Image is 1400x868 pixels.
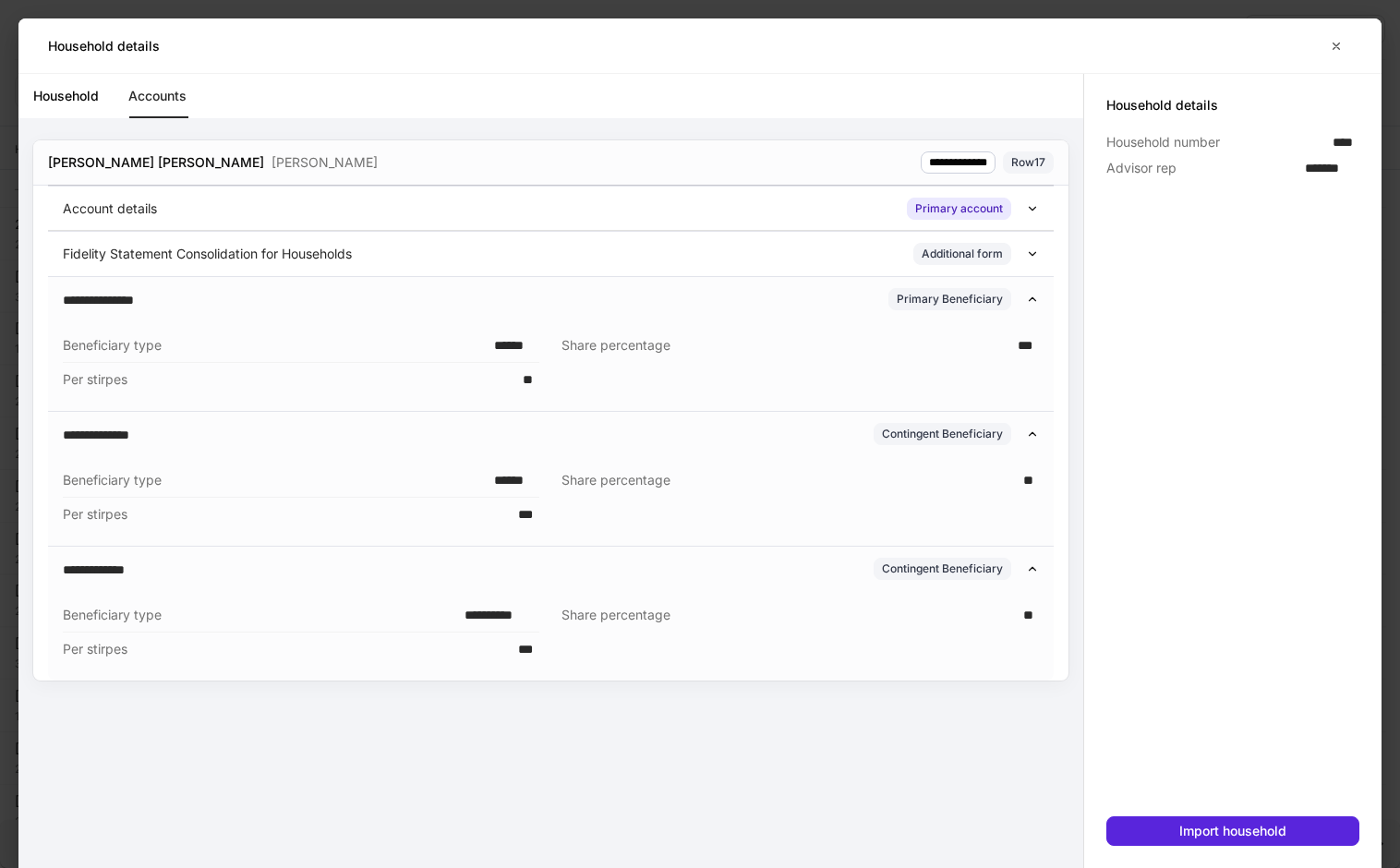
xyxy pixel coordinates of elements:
[48,231,1054,276] div: Fidelity Statement Consolidation for HouseholdsAdditional form
[1106,96,1359,115] h5: Household details
[128,74,187,118] a: Accounts
[561,471,1011,490] div: Share percentage
[63,370,512,389] div: Per stirpes
[1106,133,1322,151] div: Household number
[33,74,99,118] a: Household
[63,606,453,624] div: Beneficiary type
[1179,825,1286,838] div: Import household
[561,606,1011,625] div: Share percentage
[48,186,1054,231] div: Account detailsPrimary account
[922,245,1003,262] div: Additional form
[1106,816,1359,846] button: Import household
[63,336,483,355] div: Beneficiary type
[897,290,1003,307] div: Primary Beneficiary
[1106,159,1295,177] div: Advisor rep
[272,153,378,172] p: [PERSON_NAME]
[1011,153,1045,171] div: Row 17
[63,245,352,263] p: Fidelity Statement Consolidation for Households
[882,425,1003,442] div: Contingent Beneficiary
[48,37,160,55] h5: Household details
[63,471,483,489] div: Beneficiary type
[561,336,1006,356] div: Share percentage
[48,153,264,172] p: [PERSON_NAME] [PERSON_NAME]
[63,505,507,524] div: Per stirpes
[63,199,157,218] p: Account details
[882,560,1003,577] div: Contingent Beneficiary
[915,199,1003,217] div: Primary account
[63,640,507,658] div: Per stirpes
